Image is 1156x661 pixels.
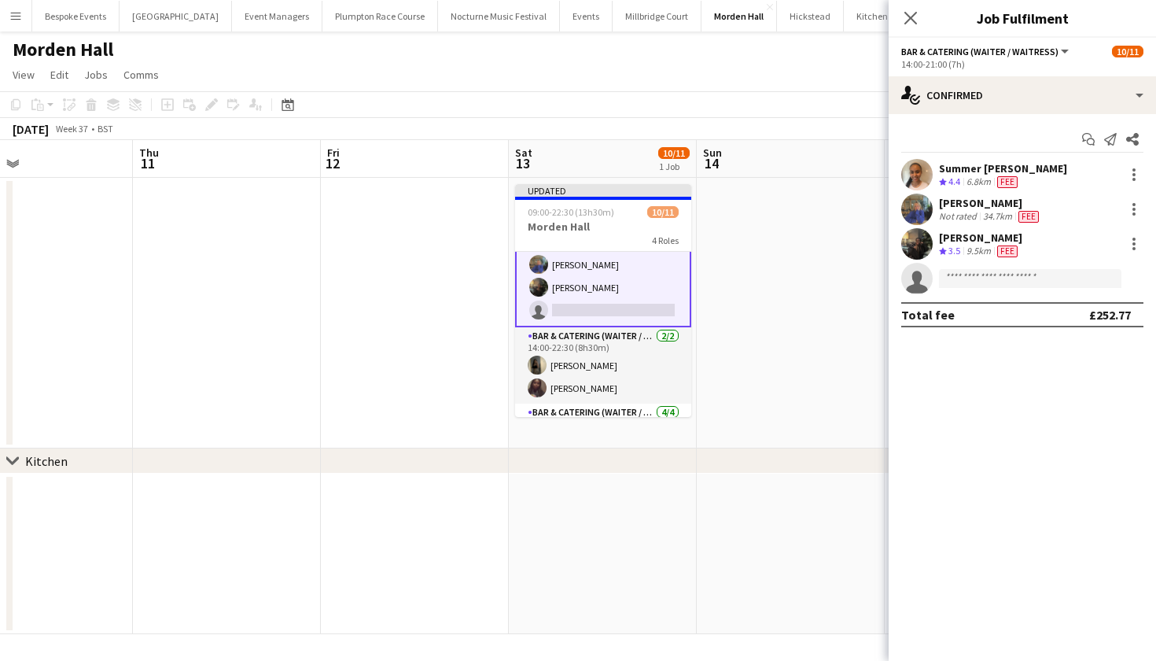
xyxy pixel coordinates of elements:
div: Updated [515,184,691,197]
div: [DATE] [13,121,49,137]
button: Morden Hall [701,1,777,31]
span: Sat [515,146,532,160]
span: Bar & Catering (Waiter / waitress) [901,46,1058,57]
a: View [6,65,41,85]
span: 14 [701,154,722,172]
span: Jobs [84,68,108,82]
div: 6.8km [963,175,994,189]
div: Summer [PERSON_NAME] [939,161,1067,175]
h3: Morden Hall [515,220,691,234]
app-card-role: Bar & Catering (Waiter / waitress)2/214:00-22:30 (8h30m)[PERSON_NAME][PERSON_NAME] [515,327,691,404]
span: Week 37 [52,123,91,135]
div: Total fee [901,307,955,323]
div: [PERSON_NAME] [939,231,1022,245]
span: Comms [123,68,159,82]
span: 13 [513,154,532,172]
button: Hickstead [777,1,844,31]
span: 09:00-22:30 (13h30m) [528,206,614,218]
span: Thu [139,146,159,160]
div: BST [98,123,113,135]
button: Kitchen [844,1,901,31]
h3: Job Fulfilment [889,8,1156,28]
div: [PERSON_NAME] [939,196,1042,210]
span: 10/11 [647,206,679,218]
button: Bar & Catering (Waiter / waitress) [901,46,1071,57]
span: Fri [327,146,340,160]
div: 14:00-21:00 (7h) [901,58,1143,70]
div: Not rated [939,210,980,223]
button: Millbridge Court [613,1,701,31]
div: Crew has different fees then in role [994,245,1021,258]
span: 4 Roles [652,234,679,246]
span: Fee [997,246,1018,257]
span: Sun [703,146,722,160]
a: Edit [44,65,75,85]
span: Edit [50,68,68,82]
app-job-card: Updated09:00-22:30 (13h30m)10/11Morden Hall4 Roles[PERSON_NAME]Bar & Catering (Waiter / waitress)... [515,184,691,417]
a: Comms [117,65,165,85]
div: Crew has different fees then in role [994,175,1021,189]
div: Crew has different fees then in role [1015,210,1042,223]
span: 4.4 [948,175,960,187]
div: Confirmed [889,76,1156,114]
app-card-role: Bar & Catering (Waiter / waitress)4/4 [515,404,691,526]
span: View [13,68,35,82]
button: Bespoke Events [32,1,120,31]
span: 3.5 [948,245,960,257]
span: 11 [137,154,159,172]
button: Event Managers [232,1,322,31]
h1: Morden Hall [13,38,113,61]
a: Jobs [78,65,114,85]
button: Plumpton Race Course [322,1,438,31]
span: 10/11 [658,147,690,159]
span: 10/11 [1112,46,1143,57]
button: [GEOGRAPHIC_DATA] [120,1,232,31]
button: Events [560,1,613,31]
div: £252.77 [1089,307,1131,323]
span: Fee [1018,211,1039,223]
span: Fee [997,176,1018,188]
div: 34.7km [980,210,1015,223]
app-card-role: Bar & Catering (Waiter / waitress)8A3/414:00-21:00 (7h)Summer [PERSON_NAME][PERSON_NAME][PERSON_N... [515,202,691,327]
div: Kitchen [25,453,68,469]
div: 9.5km [963,245,994,258]
span: 12 [325,154,340,172]
div: 1 Job [659,161,689,172]
button: Nocturne Music Festival [438,1,560,31]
